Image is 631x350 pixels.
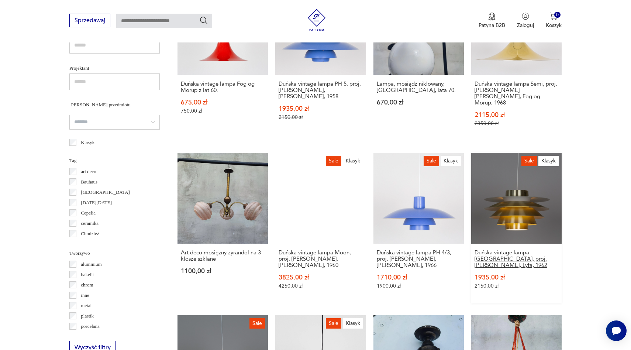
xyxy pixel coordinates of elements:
[475,120,558,127] p: 2350,00 zł
[475,250,558,268] h3: Duńska vintage lampa [GEOGRAPHIC_DATA], proj. [PERSON_NAME], Lyfa, 1962
[81,240,99,248] p: Ćmielów
[81,168,96,176] p: art deco
[81,178,97,186] p: Bauhaus
[81,138,94,147] p: Klasyk
[81,322,100,330] p: porcelana
[475,274,558,281] p: 1935,00 zł
[181,108,265,114] p: 750,00 zł
[546,22,562,29] p: Koszyk
[550,13,557,20] img: Ikona koszyka
[81,312,94,320] p: plastik
[181,250,265,262] h3: Art deco mosiężny żyrandol na 3 klosze szklane
[69,157,160,165] p: Tag
[279,250,362,268] h3: Duńska vintage lampa Moon, proj. [PERSON_NAME], [PERSON_NAME], 1960
[69,64,160,72] p: Projektant
[546,13,562,29] button: 0Koszyk
[181,81,265,93] h3: Duńska vintage lampa Fog og Morup z lat 60.
[522,13,529,20] img: Ikonka użytkownika
[81,209,96,217] p: Cepelia
[69,101,160,109] p: [PERSON_NAME] przedmiotu
[479,13,505,29] a: Ikona medaluPatyna B2B
[475,283,558,289] p: 2150,00 zł
[81,230,99,238] p: Chodzież
[81,199,112,207] p: [DATE][DATE]
[199,16,208,25] button: Szukaj
[69,249,160,257] p: Tworzywo
[177,153,268,303] a: Art deco mosiężny żyrandol na 3 klosze szklaneArt deco mosiężny żyrandol na 3 klosze szklane1100,...
[517,13,534,29] button: Zaloguj
[606,320,627,341] iframe: Smartsupp widget button
[377,99,461,106] p: 670,00 zł
[479,22,505,29] p: Patyna B2B
[81,271,94,279] p: bakelit
[306,9,328,31] img: Patyna - sklep z meblami i dekoracjami vintage
[81,302,92,310] p: metal
[479,13,505,29] button: Patyna B2B
[181,268,265,274] p: 1100,00 zł
[377,274,461,281] p: 1710,00 zł
[279,114,362,120] p: 2150,00 zł
[373,153,464,303] a: SaleKlasykDuńska vintage lampa PH 4/3, proj. Poul Henningsen, Louis Poulsen, 1966Duńska vintage l...
[377,81,461,93] h3: Lampa, mosiądz niklowany, [GEOGRAPHIC_DATA], lata 70.
[471,153,562,303] a: SaleKlasykDuńska vintage lampa Verona, proj. Svend Middelboe, Lyfa, 1962Duńska vintage lampa [GEO...
[81,281,93,289] p: chrom
[554,12,561,18] div: 0
[81,291,89,299] p: inne
[279,106,362,112] p: 1935,00 zł
[517,22,534,29] p: Zaloguj
[81,219,99,227] p: ceramika
[377,283,461,289] p: 1900,00 zł
[488,13,496,21] img: Ikona medalu
[475,81,558,106] h3: Duńska vintage lampa Semi, proj. [PERSON_NAME] [PERSON_NAME], Fog og Morup, 1968
[81,260,101,268] p: aluminium
[475,112,558,118] p: 2115,00 zł
[279,283,362,289] p: 4250,00 zł
[275,153,366,303] a: SaleKlasykDuńska vintage lampa Moon, proj. Verner Panton, Louis Poulsen, 1960Duńska vintage lampa...
[377,250,461,268] h3: Duńska vintage lampa PH 4/3, proj. [PERSON_NAME], [PERSON_NAME], 1966
[279,274,362,281] p: 3825,00 zł
[181,99,265,106] p: 675,00 zł
[81,333,96,341] p: porcelit
[81,188,130,196] p: [GEOGRAPHIC_DATA]
[279,81,362,100] h3: Duńska vintage lampa PH 5, proj. [PERSON_NAME], [PERSON_NAME], 1958
[69,14,110,27] button: Sprzedawaj
[69,18,110,24] a: Sprzedawaj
